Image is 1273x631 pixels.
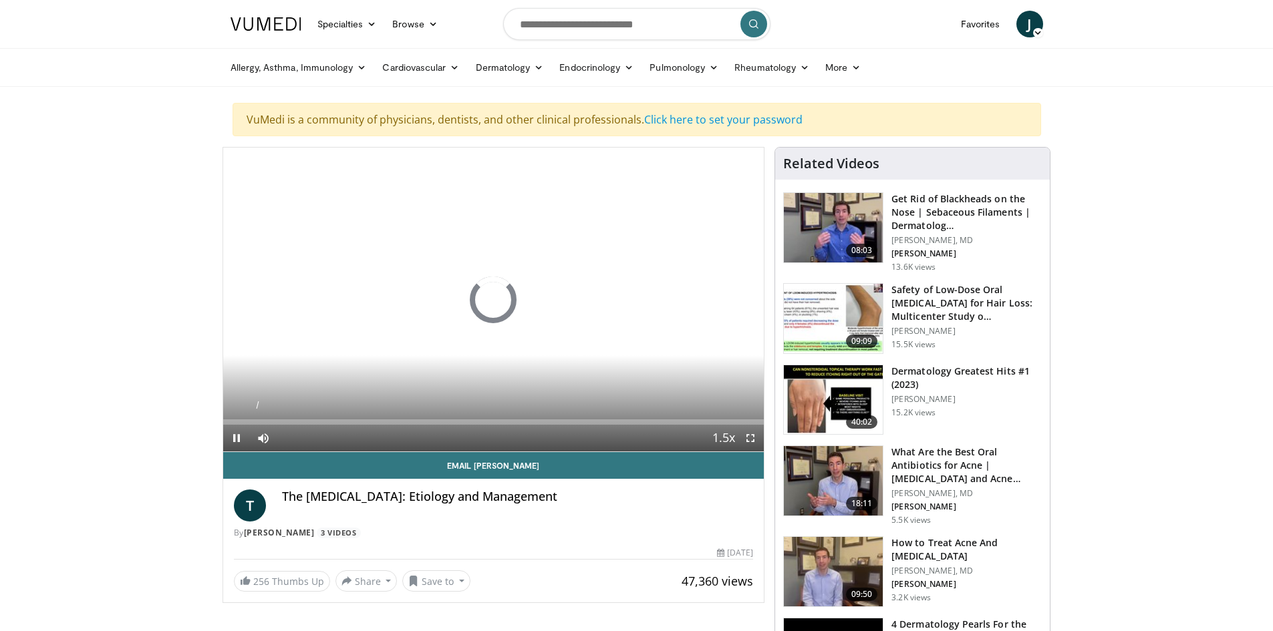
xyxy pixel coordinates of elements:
[309,11,385,37] a: Specialties
[846,415,878,429] span: 40:02
[891,283,1042,323] h3: Safety of Low-Dose Oral [MEDICAL_DATA] for Hair Loss: Multicenter Study o…
[374,54,467,81] a: Cardiovascular
[717,547,753,559] div: [DATE]
[891,445,1042,485] h3: What Are the Best Oral Antibiotics for Acne | [MEDICAL_DATA] and Acne…
[891,579,1042,590] p: [PERSON_NAME]
[223,452,764,479] a: Email [PERSON_NAME]
[402,570,470,592] button: Save to
[682,573,753,589] span: 47,360 views
[846,497,878,510] span: 18:11
[891,394,1042,405] p: [PERSON_NAME]
[244,527,315,538] a: [PERSON_NAME]
[726,54,817,81] a: Rheumatology
[250,425,277,451] button: Mute
[784,446,883,515] img: cd394936-f734-46a2-a1c5-7eff6e6d7a1f.150x105_q85_crop-smart_upscale.jpg
[783,536,1042,607] a: 09:50 How to Treat Acne And [MEDICAL_DATA] [PERSON_NAME], MD [PERSON_NAME] 3.2K views
[891,488,1042,499] p: [PERSON_NAME], MD
[1016,11,1043,37] a: J
[234,489,266,521] a: T
[223,148,764,452] video-js: Video Player
[846,588,878,601] span: 09:50
[891,592,931,603] p: 3.2K views
[891,192,1042,232] h3: Get Rid of Blackheads on the Nose | Sebaceous Filaments | Dermatolog…
[783,365,1042,435] a: 40:02 Dermatology Greatest Hits #1 (2023) [PERSON_NAME] 15.2K views
[317,528,361,539] a: 3 Videos
[846,335,878,348] span: 09:09
[891,326,1042,337] p: [PERSON_NAME]
[891,501,1042,512] p: [PERSON_NAME]
[234,571,330,592] a: 256 Thumbs Up
[891,339,936,350] p: 15.5K views
[551,54,642,81] a: Endocrinology
[282,489,754,504] h4: The [MEDICAL_DATA]: Etiology and Management
[233,103,1041,136] div: VuMedi is a community of physicians, dentists, and other clinical professionals.
[891,365,1042,391] h3: Dermatology Greatest Hits #1 (2023)
[253,575,269,588] span: 256
[223,54,375,81] a: Allergy, Asthma, Immunology
[891,536,1042,563] h3: How to Treat Acne And [MEDICAL_DATA]
[784,193,883,262] img: 54dc8b42-62c8-44d6-bda4-e2b4e6a7c56d.150x105_q85_crop-smart_upscale.jpg
[891,566,1042,576] p: [PERSON_NAME], MD
[784,284,883,353] img: 83a686ce-4f43-4faf-a3e0-1f3ad054bd57.150x105_q85_crop-smart_upscale.jpg
[234,527,754,539] div: By
[783,156,879,172] h4: Related Videos
[817,54,869,81] a: More
[783,445,1042,525] a: 18:11 What Are the Best Oral Antibiotics for Acne | [MEDICAL_DATA] and Acne… [PERSON_NAME], MD [P...
[783,192,1042,272] a: 08:03 Get Rid of Blackheads on the Nose | Sebaceous Filaments | Dermatolog… [PERSON_NAME], MD [PE...
[784,537,883,606] img: a3cafd6f-40a9-4bb9-837d-a5e4af0c332c.150x105_q85_crop-smart_upscale.jpg
[223,425,250,451] button: Pause
[384,11,446,37] a: Browse
[468,54,552,81] a: Dermatology
[710,425,737,451] button: Playback Rate
[953,11,1008,37] a: Favorites
[257,400,259,411] span: /
[891,248,1042,259] p: [PERSON_NAME]
[891,262,936,272] p: 13.6K views
[644,112,803,127] a: Click here to set your password
[737,425,764,451] button: Fullscreen
[891,515,931,525] p: 5.5K views
[783,283,1042,354] a: 09:09 Safety of Low-Dose Oral [MEDICAL_DATA] for Hair Loss: Multicenter Study o… [PERSON_NAME] 15...
[223,419,764,425] div: Progress Bar
[846,244,878,257] span: 08:03
[503,8,770,40] input: Search topics, interventions
[891,407,936,418] p: 15.2K views
[784,365,883,435] img: 167f4955-2110-4677-a6aa-4d4647c2ca19.150x105_q85_crop-smart_upscale.jpg
[335,570,398,592] button: Share
[891,235,1042,246] p: [PERSON_NAME], MD
[231,17,301,31] img: VuMedi Logo
[642,54,726,81] a: Pulmonology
